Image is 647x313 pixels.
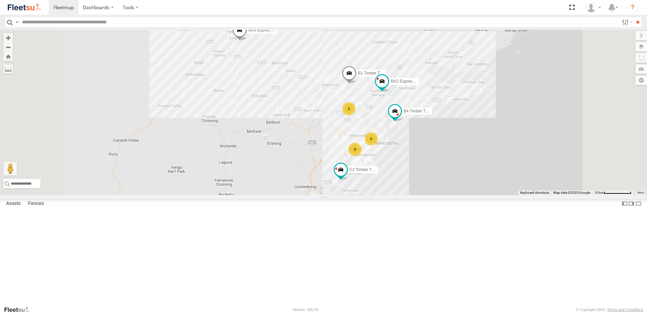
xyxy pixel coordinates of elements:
[619,17,634,27] label: Search Filter Options
[520,190,549,195] button: Keyboard shortcuts
[248,28,279,33] span: BX4 Express Ute
[621,199,628,209] label: Dock Summary Table to the Left
[391,79,422,84] span: BX2 Express Ute
[553,191,590,194] span: Map data ©2025 Google
[3,52,13,61] button: Zoom Home
[3,33,13,42] button: Zoom in
[350,167,379,172] span: C2 Timber Truck
[293,308,318,312] div: Version: 305.03
[635,199,642,209] label: Hide Summary Table
[14,17,20,27] label: Search Query
[635,76,647,85] label: Map Settings
[4,306,35,313] a: Visit our Website
[25,199,47,208] label: Fences
[348,143,362,156] div: 9
[592,190,633,195] button: Map Scale: 10 km per 78 pixels
[576,308,643,312] div: © Copyright 2025 -
[607,308,643,312] a: Terms and Conditions
[3,162,17,175] button: Drag Pegman onto the map to open Street View
[584,2,603,13] div: Matt Curtis
[358,71,387,76] span: B1 Timber Truck
[3,64,13,74] label: Measure
[342,102,356,116] div: 5
[628,199,635,209] label: Dock Summary Table to the Right
[594,191,604,194] span: 10 km
[364,132,378,146] div: 6
[3,42,13,52] button: Zoom out
[3,199,24,208] label: Assets
[637,191,644,194] a: Terms
[7,3,42,12] img: fleetsu-logo-horizontal.svg
[404,109,433,113] span: B4 Timber Truck
[627,2,638,13] i: ?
